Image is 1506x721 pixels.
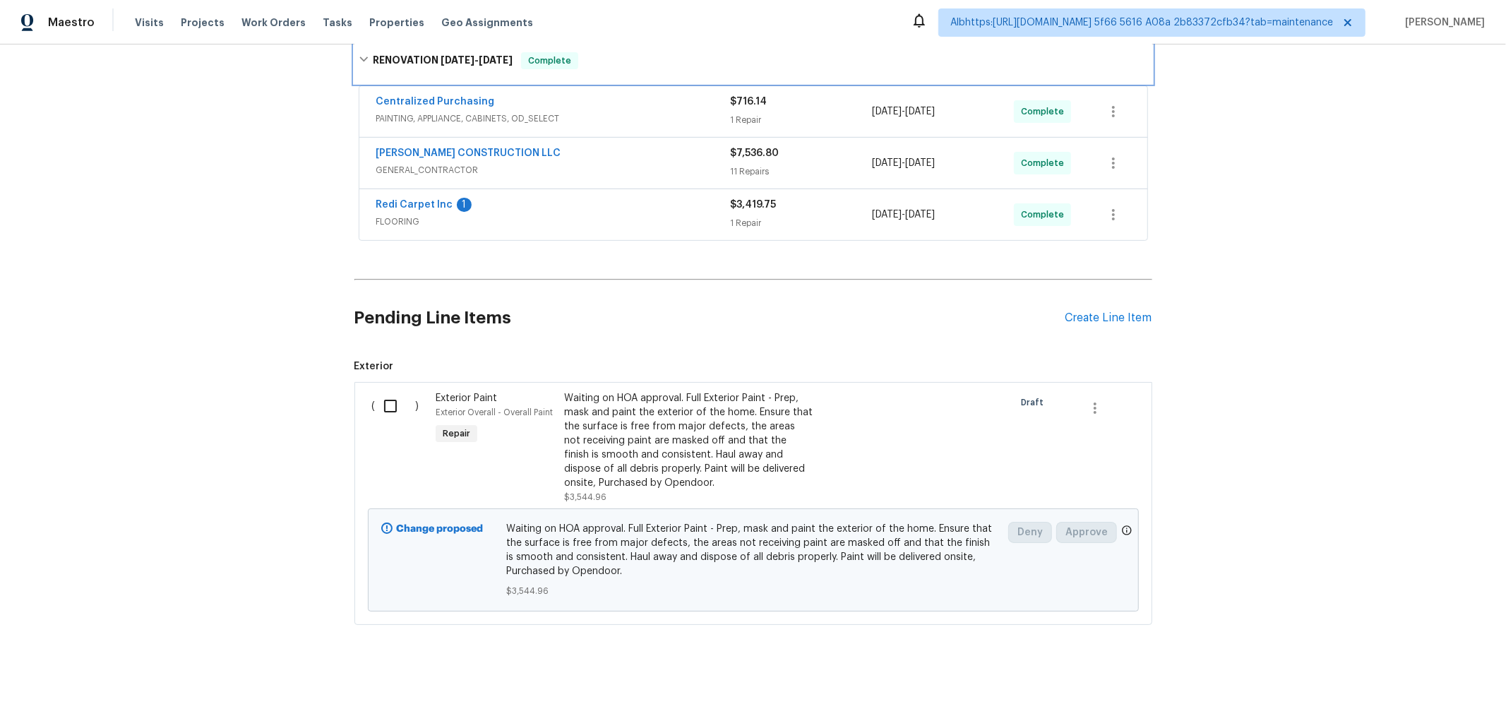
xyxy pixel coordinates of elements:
span: Repair [437,427,476,441]
span: Waiting on HOA approval. Full Exterior Paint - Prep, mask and paint the exterior of the home. Ens... [506,522,1000,578]
h2: Pending Line Items [354,285,1065,351]
span: Projects [181,16,225,30]
span: Tasks [323,18,352,28]
span: Albhttps:[URL][DOMAIN_NAME] 5f66 5616 A08a 2b83372cfb34?tab=maintenance [950,16,1333,30]
div: Waiting on HOA approval. Full Exterior Paint - Prep, mask and paint the exterior of the home. Ens... [564,391,813,490]
div: 1 [457,198,472,212]
span: Complete [1021,156,1070,170]
span: [DATE] [479,55,513,65]
span: Visits [135,16,164,30]
span: Exterior Overall - Overall Paint [436,408,553,417]
span: [DATE] [905,210,935,220]
span: [PERSON_NAME] [1399,16,1485,30]
span: [DATE] [872,158,902,168]
button: Approve [1056,522,1117,543]
a: Redi Carpet Inc [376,200,453,210]
span: $7,536.80 [731,148,779,158]
div: 11 Repairs [731,165,873,179]
span: Exterior [354,359,1152,374]
span: GENERAL_CONTRACTOR [376,163,731,177]
span: [DATE] [872,210,902,220]
button: Deny [1008,522,1052,543]
div: 1 Repair [731,216,873,230]
span: $3,544.96 [564,493,606,501]
span: PAINTING, APPLIANCE, CABINETS, OD_SELECT [376,112,731,126]
a: Centralized Purchasing [376,97,495,107]
div: ( ) [368,387,432,508]
span: $716.14 [731,97,767,107]
span: Complete [1021,208,1070,222]
span: Maestro [48,16,95,30]
span: [DATE] [441,55,474,65]
span: [DATE] [872,107,902,117]
a: [PERSON_NAME] CONSTRUCTION LLC [376,148,561,158]
span: - [872,105,935,119]
span: Draft [1021,395,1049,410]
span: [DATE] [905,107,935,117]
div: RENOVATION [DATE]-[DATE]Complete [354,38,1152,83]
span: - [441,55,513,65]
span: FLOORING [376,215,731,229]
span: Only a market manager or an area construction manager can approve [1121,525,1133,540]
span: [DATE] [905,158,935,168]
h6: RENOVATION [373,52,513,69]
span: $3,544.96 [506,584,1000,598]
span: Properties [369,16,424,30]
div: Create Line Item [1065,311,1152,325]
span: Work Orders [241,16,306,30]
span: Complete [522,54,577,68]
span: - [872,156,935,170]
div: 1 Repair [731,113,873,127]
span: Exterior Paint [436,393,497,403]
span: - [872,208,935,222]
span: Complete [1021,105,1070,119]
span: Geo Assignments [441,16,533,30]
b: Change proposed [397,524,484,534]
span: $3,419.75 [731,200,777,210]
